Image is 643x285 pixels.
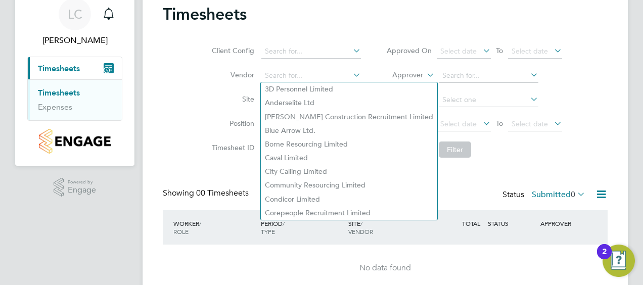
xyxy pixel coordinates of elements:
input: Search for... [439,69,538,83]
span: To [493,44,506,57]
label: Site [209,94,254,104]
li: City Calling Limited [261,165,437,178]
div: Showing [163,188,251,199]
li: Blue Arrow Ltd. [261,124,437,137]
li: Borne Resourcing Limited [261,137,437,151]
span: Select date [440,46,477,56]
span: 00 Timesheets [196,188,249,198]
span: LC [68,8,82,21]
li: 3D Personnel Limited [261,82,437,96]
span: Engage [68,186,96,195]
a: Expenses [38,102,72,112]
li: Corepeople Recruitment Limited [261,206,437,220]
span: Select date [512,119,548,128]
div: SITE [346,214,433,241]
div: No data found [173,263,598,273]
a: Go to home page [27,129,122,154]
input: Select one [439,93,538,107]
div: WORKER [171,214,258,241]
span: VENDOR [348,227,373,235]
label: Position [209,119,254,128]
label: Vendor [209,70,254,79]
li: Caval Limited [261,151,437,165]
a: Timesheets [38,88,80,98]
label: Client Config [209,46,254,55]
span: / [283,219,285,227]
label: Submitted [532,189,585,200]
div: STATUS [485,214,538,232]
li: [PERSON_NAME] Construction Recruitment Limited [261,110,437,124]
span: TOTAL [462,219,480,227]
button: Filter [439,141,471,158]
button: Timesheets [28,57,122,79]
a: Powered byEngage [54,178,97,197]
img: countryside-properties-logo-retina.png [39,129,110,154]
li: Anderselite Ltd [261,96,437,110]
input: Search for... [261,44,361,59]
label: Approved On [386,46,432,55]
div: Timesheets [28,79,122,120]
span: Timesheets [38,64,80,73]
span: Powered by [68,178,96,186]
div: 2 [602,252,607,265]
span: ROLE [173,227,189,235]
span: To [493,117,506,130]
li: Community Resourcing Limited [261,178,437,192]
div: APPROVER [538,214,590,232]
span: / [199,219,201,227]
button: Open Resource Center, 2 new notifications [603,245,635,277]
label: Timesheet ID [209,143,254,152]
li: Condicor Limited [261,193,437,206]
div: PERIOD [258,214,346,241]
span: 0 [571,189,575,200]
span: Louis Cox [27,34,122,46]
span: TYPE [261,227,275,235]
span: Select date [512,46,548,56]
label: Approver [378,70,423,80]
span: / [360,219,362,227]
h2: Timesheets [163,4,247,24]
span: Select date [440,119,477,128]
div: Status [502,188,587,202]
input: Search for... [261,69,361,83]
